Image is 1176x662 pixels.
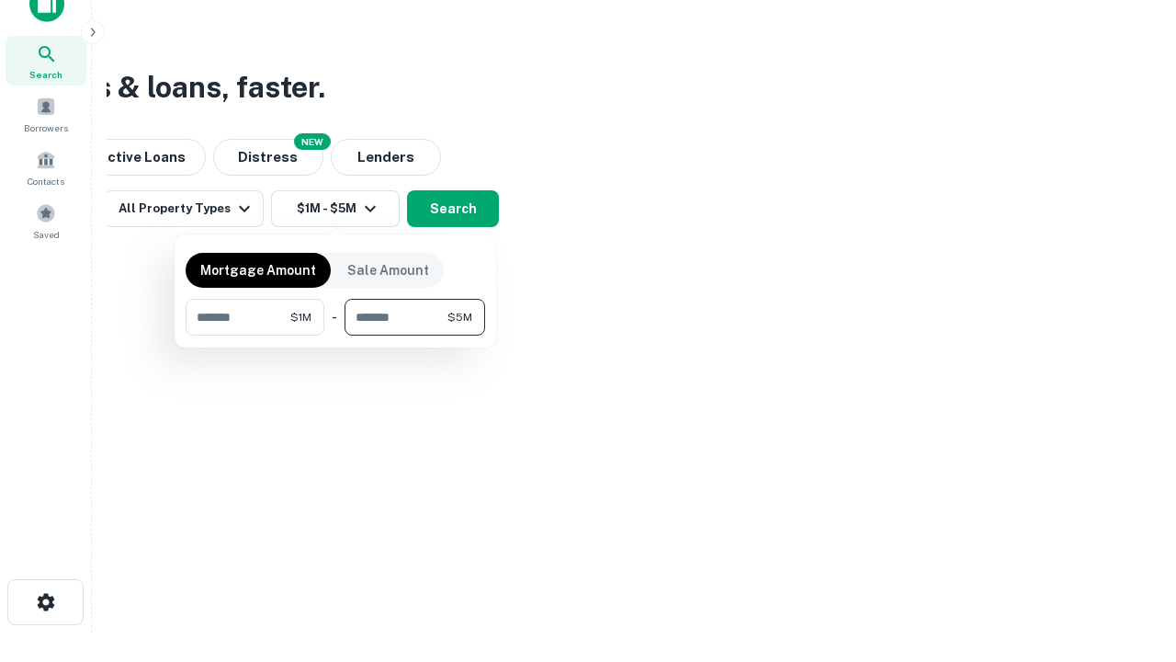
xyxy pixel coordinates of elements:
[200,260,316,280] p: Mortgage Amount
[347,260,429,280] p: Sale Amount
[1084,515,1176,603] iframe: Chat Widget
[290,309,311,325] span: $1M
[332,299,337,336] div: -
[447,309,472,325] span: $5M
